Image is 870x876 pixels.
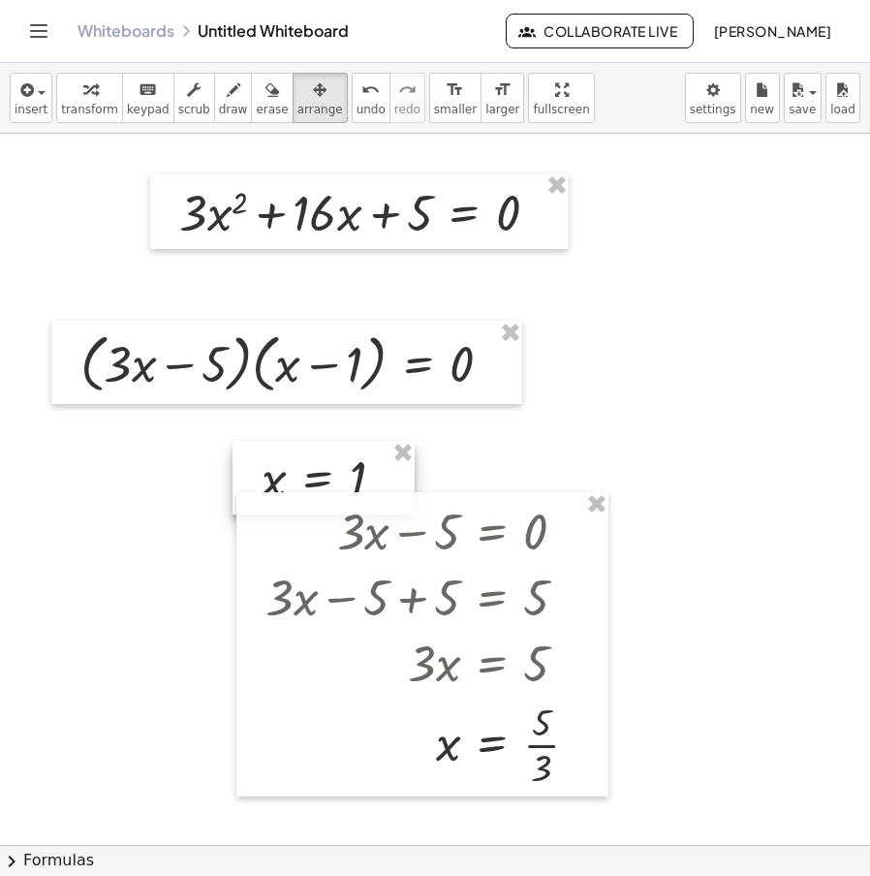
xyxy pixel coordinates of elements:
[685,73,741,123] button: settings
[784,73,822,123] button: save
[745,73,780,123] button: new
[219,103,248,116] span: draw
[352,73,390,123] button: undoundo
[713,22,831,40] span: [PERSON_NAME]
[789,103,816,116] span: save
[139,78,157,102] i: keyboard
[178,103,210,116] span: scrub
[61,103,118,116] span: transform
[830,103,855,116] span: load
[214,73,253,123] button: draw
[127,103,170,116] span: keypad
[394,103,420,116] span: redo
[297,103,343,116] span: arrange
[485,103,519,116] span: larger
[533,103,589,116] span: fullscreen
[750,103,774,116] span: new
[522,22,677,40] span: Collaborate Live
[251,73,293,123] button: erase
[698,14,847,48] button: [PERSON_NAME]
[429,73,482,123] button: format_sizesmaller
[493,78,512,102] i: format_size
[825,73,860,123] button: load
[293,73,348,123] button: arrange
[173,73,215,123] button: scrub
[481,73,524,123] button: format_sizelarger
[528,73,594,123] button: fullscreen
[690,103,736,116] span: settings
[446,78,464,102] i: format_size
[56,73,123,123] button: transform
[357,103,386,116] span: undo
[398,78,417,102] i: redo
[506,14,694,48] button: Collaborate Live
[78,21,174,41] a: Whiteboards
[389,73,425,123] button: redoredo
[10,73,52,123] button: insert
[256,103,288,116] span: erase
[122,73,174,123] button: keyboardkeypad
[361,78,380,102] i: undo
[434,103,477,116] span: smaller
[15,103,47,116] span: insert
[23,16,54,47] button: Toggle navigation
